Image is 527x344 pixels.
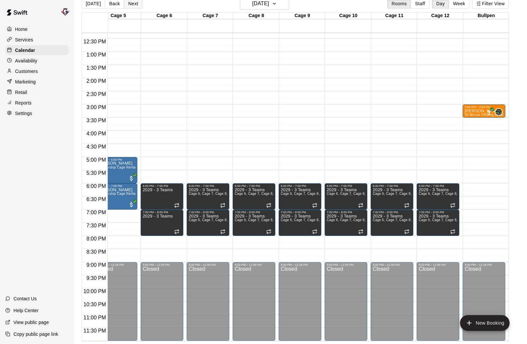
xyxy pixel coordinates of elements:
[85,52,108,57] span: 1:00 PM
[61,8,69,16] img: Mike Colangelo (Owner)
[15,110,32,117] p: Settings
[327,266,365,343] div: Closed
[235,211,273,214] div: 7:00 PM – 8:00 PM
[279,183,321,210] div: 6:00 PM – 7:00 PM: 2029 - 3 Teams
[85,170,108,176] span: 5:30 PM
[5,108,69,118] div: Settings
[5,35,69,45] a: Services
[85,144,108,149] span: 4:30 PM
[85,104,108,110] span: 3:00 PM
[85,118,108,123] span: 3:30 PM
[5,77,69,87] a: Marketing
[141,13,187,19] div: Cage 6
[143,263,181,266] div: 9:00 PM – 11:59 PM
[15,47,35,54] p: Calendar
[235,263,273,266] div: 9:00 PM – 11:59 PM
[450,203,455,208] span: Recurring event
[417,210,459,236] div: 7:00 PM – 8:00 PM: 2029 - 3 Teams
[281,266,319,343] div: Closed
[327,184,365,188] div: 6:00 PM – 7:00 PM
[463,262,505,341] div: 9:00 PM – 11:59 PM: Closed
[5,98,69,108] a: Reports
[312,203,317,208] span: Recurring event
[371,13,417,19] div: Cage 11
[463,104,505,118] div: 3:00 PM – 3:30 PM: Jordan Smith
[85,236,108,241] span: 8:00 PM
[97,166,136,169] span: Membership Cage Rental
[85,91,108,97] span: 2:30 PM
[82,288,107,294] span: 10:00 PM
[85,223,108,228] span: 7:30 PM
[327,263,365,266] div: 9:00 PM – 11:59 PM
[371,183,413,210] div: 6:00 PM – 7:00 PM: 2029 - 3 Teams
[327,192,424,195] span: Cage 6, Cage 7, Cage 8, Cage 9, Cage 10, Cage 11, Cage 12
[465,113,506,117] span: 30 Minute Pitching Lesson
[15,68,38,75] p: Customers
[143,266,181,343] div: Closed
[419,192,516,195] span: Cage 6, Cage 7, Cage 8, Cage 9, Cage 10, Cage 11, Cage 12
[373,266,411,343] div: Closed
[404,203,409,208] span: Recurring event
[404,229,409,234] span: Recurring event
[141,262,183,341] div: 9:00 PM – 11:59 PM: Closed
[95,262,137,341] div: 9:00 PM – 11:59 PM: Closed
[189,218,286,222] span: Cage 6, Cage 7, Cage 8, Cage 9, Cage 10, Cage 11, Cage 12
[15,36,33,43] p: Services
[486,109,492,116] span: All customers have paid
[327,218,424,222] span: Cage 6, Cage 7, Cage 8, Cage 9, Cage 10, Cage 11, Cage 12
[419,266,457,343] div: Closed
[325,210,367,236] div: 7:00 PM – 8:00 PM: 2029 - 3 Teams
[5,66,69,76] a: Customers
[187,262,229,341] div: 9:00 PM – 11:59 PM: Closed
[15,89,27,96] p: Retail
[417,262,459,341] div: 9:00 PM – 11:59 PM: Closed
[358,229,363,234] span: Recurring event
[85,275,108,281] span: 9:30 PM
[220,229,225,234] span: Recurring event
[266,203,271,208] span: Recurring event
[97,263,135,266] div: 9:00 PM – 11:59 PM
[15,79,36,85] p: Marketing
[312,229,317,234] span: Recurring event
[5,87,69,97] a: Retail
[82,39,107,44] span: 12:30 PM
[371,262,413,341] div: 9:00 PM – 11:59 PM: Closed
[13,295,37,302] p: Contact Us
[5,45,69,55] div: Calendar
[373,211,411,214] div: 7:00 PM – 8:00 PM
[95,13,141,19] div: Cage 5
[327,211,365,214] div: 7:00 PM – 8:00 PM
[189,211,227,214] div: 7:00 PM – 8:00 PM
[141,183,183,210] div: 6:00 PM – 7:00 PM: 2029 - 3 Teams
[465,105,503,109] div: 3:00 PM – 3:30 PM
[85,210,108,215] span: 7:00 PM
[460,315,510,331] button: add
[5,24,69,34] a: Home
[465,266,503,343] div: Closed
[419,211,457,214] div: 7:00 PM – 8:00 PM
[463,13,509,19] div: Bullpen
[189,263,227,266] div: 9:00 PM – 11:59 PM
[220,203,225,208] span: Recurring event
[233,183,275,210] div: 6:00 PM – 7:00 PM: 2029 - 3 Teams
[325,183,367,210] div: 6:00 PM – 7:00 PM: 2029 - 3 Teams
[281,211,319,214] div: 7:00 PM – 8:00 PM
[419,184,457,188] div: 6:00 PM – 7:00 PM
[174,203,179,208] span: Recurring event
[279,262,321,341] div: 9:00 PM – 11:59 PM: Closed
[266,229,271,234] span: Recurring event
[233,13,279,19] div: Cage 8
[497,108,503,116] span: Britt Yount
[5,56,69,66] div: Availability
[233,262,275,341] div: 9:00 PM – 11:59 PM: Closed
[141,210,183,236] div: 7:00 PM – 8:00 PM: 2029 - 3 Teams
[13,319,49,326] p: View public page
[82,302,107,307] span: 10:30 PM
[279,210,321,236] div: 7:00 PM – 8:00 PM: 2029 - 3 Teams
[187,13,233,19] div: Cage 7
[279,13,325,19] div: Cage 9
